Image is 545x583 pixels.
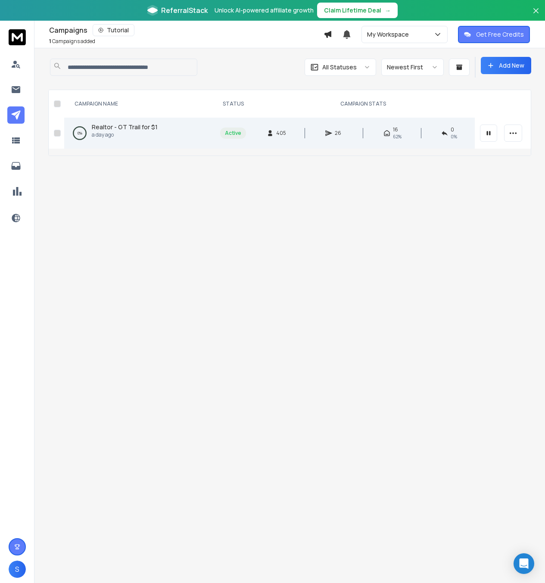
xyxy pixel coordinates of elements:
[9,561,26,578] button: S
[64,118,215,149] td: 0%Realtor - GT Trail for $1a day ago
[451,126,454,133] span: 0
[276,130,286,137] span: 405
[93,24,134,36] button: Tutorial
[514,553,534,574] div: Open Intercom Messenger
[161,5,208,16] span: ReferralStack
[476,30,524,39] p: Get Free Credits
[451,133,457,140] span: 0 %
[49,37,51,45] span: 1
[92,123,158,131] a: Realtor - GT Trail for $1
[251,90,475,118] th: CAMPAIGN STATS
[64,90,215,118] th: CAMPAIGN NAME
[367,30,412,39] p: My Workspace
[92,131,158,138] p: a day ago
[49,38,95,45] p: Campaigns added
[317,3,398,18] button: Claim Lifetime Deal→
[78,129,82,137] p: 0 %
[215,90,251,118] th: STATUS
[49,24,324,36] div: Campaigns
[381,59,444,76] button: Newest First
[385,6,391,15] span: →
[481,57,531,74] button: Add New
[322,63,357,72] p: All Statuses
[458,26,530,43] button: Get Free Credits
[335,130,343,137] span: 26
[393,126,398,133] span: 16
[530,5,542,26] button: Close banner
[393,133,402,140] span: 62 %
[215,6,314,15] p: Unlock AI-powered affiliate growth
[225,130,241,137] div: Active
